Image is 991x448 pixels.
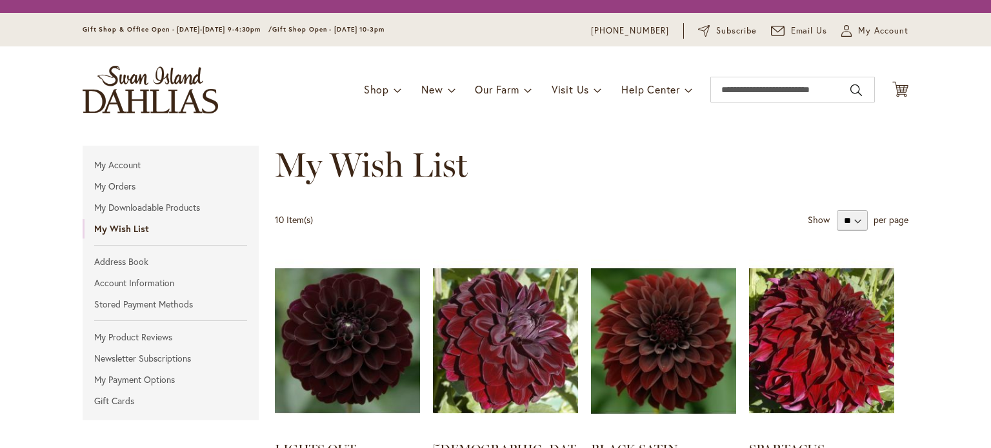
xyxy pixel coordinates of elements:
[749,250,894,434] a: Spartacus
[83,349,259,368] a: Newsletter Subscriptions
[83,25,272,34] span: Gift Shop & Office Open - [DATE]-[DATE] 9-4:30pm /
[791,24,828,37] span: Email Us
[83,273,259,293] a: Account Information
[272,25,385,34] span: Gift Shop Open - [DATE] 10-3pm
[874,213,908,226] span: per page
[83,327,259,347] a: My Product Reviews
[716,24,757,37] span: Subscribe
[475,83,519,96] span: Our Farm
[858,24,908,37] span: My Account
[83,295,259,314] a: Stored Payment Methods
[83,66,218,113] a: store logo
[433,250,578,431] img: VOODOO
[83,219,259,239] strong: My Wish List
[275,250,420,431] img: LIGHTS OUT
[275,250,420,434] a: LIGHTS OUT
[275,144,468,185] span: My Wish List
[275,213,313,226] span: 10 Item(s)
[841,24,908,37] button: My Account
[850,80,862,101] button: Search
[83,252,259,271] a: Address Book
[621,83,680,96] span: Help Center
[433,250,578,434] a: VOODOO
[808,213,830,226] strong: Show
[591,24,669,37] a: [PHONE_NUMBER]
[591,250,736,434] a: BLACK SATIN
[421,83,443,96] span: New
[83,177,259,196] a: My Orders
[552,83,589,96] span: Visit Us
[83,155,259,175] a: My Account
[83,391,259,411] a: Gift Cards
[83,198,259,217] a: My Downloadable Products
[771,24,828,37] a: Email Us
[749,250,894,431] img: Spartacus
[364,83,389,96] span: Shop
[698,24,757,37] a: Subscribe
[83,370,259,389] a: My Payment Options
[591,250,736,431] img: BLACK SATIN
